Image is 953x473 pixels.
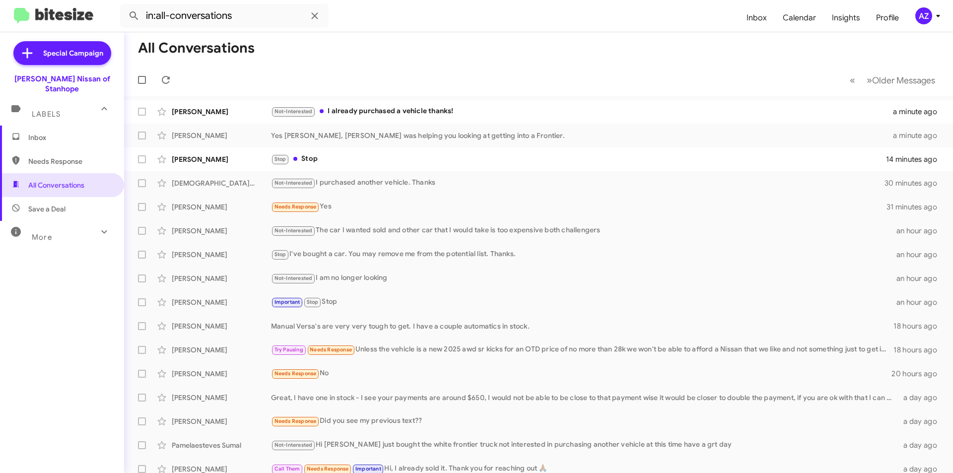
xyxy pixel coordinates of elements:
[886,154,945,164] div: 14 minutes ago
[271,106,893,117] div: I already purchased a vehicle thanks!
[896,297,945,307] div: an hour ago
[274,203,317,210] span: Needs Response
[271,321,893,331] div: Manual Versa's are very very tough to get. I have a couple automatics in stock.
[138,40,255,56] h1: All Conversations
[907,7,942,24] button: AZ
[307,466,349,472] span: Needs Response
[824,3,868,32] a: Insights
[897,416,945,426] div: a day ago
[868,3,907,32] a: Profile
[891,369,945,379] div: 20 hours ago
[274,180,313,186] span: Not-Interested
[886,202,945,212] div: 31 minutes ago
[867,74,872,86] span: »
[355,466,381,472] span: Important
[172,440,271,450] div: Pamelaesteves Sumal
[274,442,313,448] span: Not-Interested
[844,70,941,90] nav: Page navigation example
[739,3,775,32] a: Inbox
[28,180,84,190] span: All Conversations
[775,3,824,32] a: Calendar
[274,227,313,234] span: Not-Interested
[844,70,861,90] button: Previous
[896,226,945,236] div: an hour ago
[274,370,317,377] span: Needs Response
[915,7,932,24] div: AZ
[172,393,271,403] div: [PERSON_NAME]
[274,346,303,353] span: Try Pausing
[274,108,313,115] span: Not-Interested
[172,369,271,379] div: [PERSON_NAME]
[32,233,52,242] span: More
[120,4,329,28] input: Search
[271,393,897,403] div: Great, I have one in stock - I see your payments are around $650, I would not be able to be close...
[897,393,945,403] div: a day ago
[872,75,935,86] span: Older Messages
[172,345,271,355] div: [PERSON_NAME]
[274,466,300,472] span: Call Them
[271,131,893,140] div: Yes [PERSON_NAME], [PERSON_NAME] was helping you looking at getting into a Frontier.
[271,439,897,451] div: Hi [PERSON_NAME] just bought the white frontier truck not interested in purchasing another vehicl...
[172,250,271,260] div: [PERSON_NAME]
[172,107,271,117] div: [PERSON_NAME]
[271,225,896,236] div: The car I wanted sold and other car that I would take is too expensive both challengers
[271,201,886,212] div: Yes
[893,321,945,331] div: 18 hours ago
[172,321,271,331] div: [PERSON_NAME]
[893,131,945,140] div: a minute ago
[13,41,111,65] a: Special Campaign
[274,275,313,281] span: Not-Interested
[172,416,271,426] div: [PERSON_NAME]
[271,296,896,308] div: Stop
[274,299,300,305] span: Important
[271,368,891,379] div: No
[271,344,893,355] div: Unless the vehicle is a new 2025 awd sr kicks for an OTD price of no more than 28k we won't be ab...
[172,154,271,164] div: [PERSON_NAME]
[43,48,103,58] span: Special Campaign
[896,273,945,283] div: an hour ago
[172,178,271,188] div: [DEMOGRAPHIC_DATA][PERSON_NAME]
[271,249,896,260] div: I've bought a car. You may remove me from the potential list. Thanks.
[274,418,317,424] span: Needs Response
[172,131,271,140] div: [PERSON_NAME]
[893,107,945,117] div: a minute ago
[850,74,855,86] span: «
[271,272,896,284] div: I am no longer looking
[897,440,945,450] div: a day ago
[893,345,945,355] div: 18 hours ago
[172,226,271,236] div: [PERSON_NAME]
[32,110,61,119] span: Labels
[271,177,885,189] div: I purchased another vehicle. Thanks
[274,251,286,258] span: Stop
[307,299,319,305] span: Stop
[271,415,897,427] div: Did you see my previous text??
[28,133,113,142] span: Inbox
[172,297,271,307] div: [PERSON_NAME]
[172,202,271,212] div: [PERSON_NAME]
[28,204,66,214] span: Save a Deal
[274,156,286,162] span: Stop
[896,250,945,260] div: an hour ago
[172,273,271,283] div: [PERSON_NAME]
[861,70,941,90] button: Next
[885,178,945,188] div: 30 minutes ago
[310,346,352,353] span: Needs Response
[271,153,886,165] div: Stop
[28,156,113,166] span: Needs Response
